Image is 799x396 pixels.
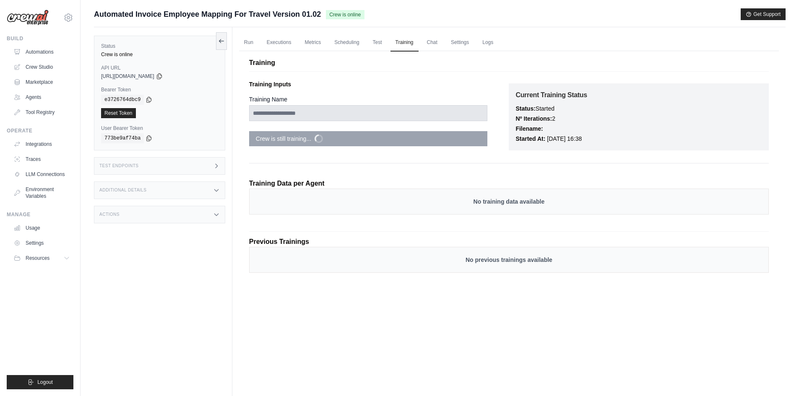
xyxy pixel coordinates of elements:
p: Training Inputs [249,80,509,88]
button: Resources [10,251,73,265]
div: Operate [7,127,73,134]
a: Reset Token [101,108,136,118]
h3: Current Training Status [515,90,762,100]
label: Training Name [249,95,487,104]
a: Agents [10,91,73,104]
a: Automations [10,45,73,59]
h3: Actions [99,212,120,217]
p: No training data available [258,197,760,206]
span: Automated Invoice Employee Mapping For Travel Version 01.02 [94,8,321,20]
h3: Test Endpoints [99,163,139,168]
label: User Bearer Token [101,125,218,132]
span: Logout [37,379,53,386]
code: e3726764dbc9 [101,95,144,105]
p: No previous trainings available [258,256,760,264]
div: Crew is online [101,51,218,58]
a: Settings [446,34,474,52]
p: Previous Trainings [249,237,769,247]
p: Training [249,58,769,68]
strong: Filename: [515,125,543,132]
a: Chat [422,34,442,52]
a: Traces [10,153,73,166]
img: Logo [7,10,49,26]
a: Training [390,34,419,52]
label: API URL [101,65,218,71]
label: Bearer Token [101,86,218,93]
a: Run [239,34,258,52]
a: Marketplace [10,75,73,89]
code: 773be9af74ba [101,133,144,143]
button: Logout [7,375,73,389]
a: Crew Studio [10,60,73,74]
strong: Status: [515,105,535,112]
a: Scheduling [329,34,364,52]
a: Usage [10,221,73,235]
a: Environment Variables [10,183,73,203]
strong: Started At: [515,135,545,142]
p: Training Data per Agent [249,179,325,189]
a: Executions [262,34,297,52]
a: Integrations [10,137,73,151]
span: Resources [26,255,49,261]
p: Started [515,104,762,114]
time: September 4, 2025 at 16:38 BST [547,135,582,142]
span: Crew is online [326,10,364,19]
a: Test [368,34,387,52]
button: Get Support [741,8,786,20]
a: Tool Registry [10,106,73,119]
div: Build [7,35,73,42]
a: Metrics [300,34,326,52]
label: Status [101,43,218,49]
a: LLM Connections [10,168,73,181]
div: Manage [7,211,73,218]
p: 2 [515,114,762,124]
button: Crew is still training... [249,131,487,146]
a: Settings [10,236,73,250]
a: Logs [477,34,498,52]
strong: Nº Iterations: [515,115,552,122]
span: [URL][DOMAIN_NAME] [101,73,154,80]
h3: Additional Details [99,188,146,193]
